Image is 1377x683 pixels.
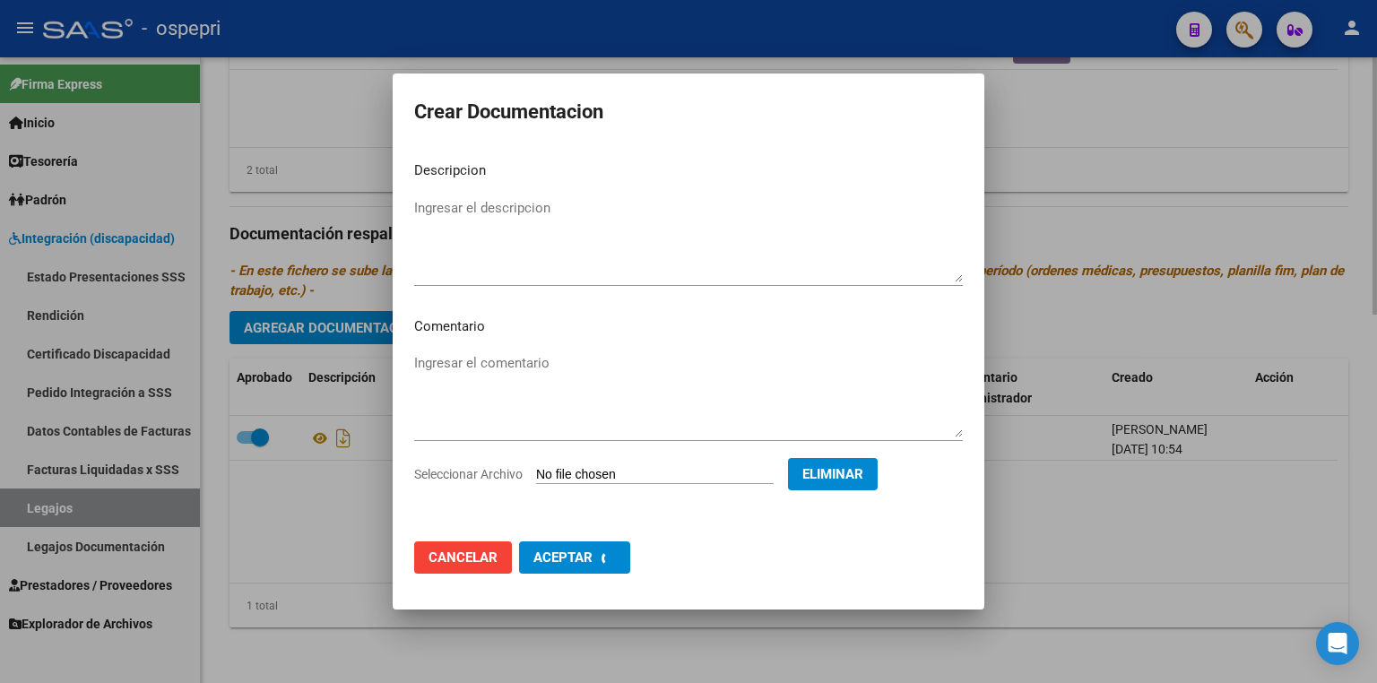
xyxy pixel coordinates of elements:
span: Eliminar [802,466,863,482]
p: Descripcion [414,160,963,181]
span: Seleccionar Archivo [414,467,523,481]
span: Aceptar [533,549,593,566]
p: Comentario [414,316,963,337]
div: Open Intercom Messenger [1316,622,1359,665]
button: Cancelar [414,541,512,574]
h2: Crear Documentacion [414,95,963,129]
button: Eliminar [788,458,878,490]
button: Aceptar [519,541,630,574]
span: Cancelar [429,549,498,566]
